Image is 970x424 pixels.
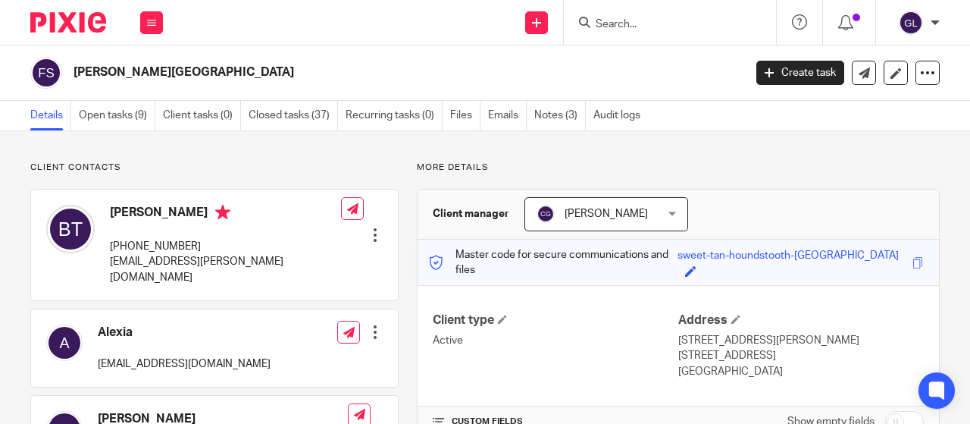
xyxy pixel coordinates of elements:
div: sweet-tan-houndstooth-[GEOGRAPHIC_DATA] [677,248,899,265]
p: Master code for secure communications and files [429,247,677,278]
h3: Client manager [433,206,509,221]
h2: [PERSON_NAME][GEOGRAPHIC_DATA] [74,64,602,80]
img: svg%3E [46,325,83,361]
i: Primary [215,205,230,220]
p: Active [433,333,678,348]
a: Closed tasks (37) [249,101,338,130]
a: Create task [756,61,844,85]
input: Search [594,18,731,32]
p: [EMAIL_ADDRESS][DOMAIN_NAME] [98,356,271,372]
img: svg%3E [46,205,95,253]
a: Recurring tasks (0) [346,101,443,130]
h4: Alexia [98,325,271,341]
img: svg%3E [899,11,923,35]
a: Notes (3) [534,101,586,130]
p: More details [417,162,940,174]
p: Client contacts [30,162,399,174]
p: [PHONE_NUMBER] [110,239,341,254]
p: [EMAIL_ADDRESS][PERSON_NAME][DOMAIN_NAME] [110,254,341,285]
a: Files [450,101,480,130]
h4: [PERSON_NAME] [110,205,341,224]
a: Audit logs [593,101,648,130]
a: Emails [488,101,527,130]
a: Details [30,101,71,130]
h4: Address [678,313,924,328]
p: [GEOGRAPHIC_DATA] [678,364,924,379]
img: svg%3E [30,57,62,89]
img: svg%3E [537,205,555,223]
a: Client tasks (0) [163,101,241,130]
p: [STREET_ADDRESS][PERSON_NAME] [678,333,924,348]
span: [PERSON_NAME] [565,209,648,219]
img: Pixie [30,12,106,33]
p: [STREET_ADDRESS] [678,348,924,363]
h4: Client type [433,313,678,328]
a: Open tasks (9) [79,101,155,130]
